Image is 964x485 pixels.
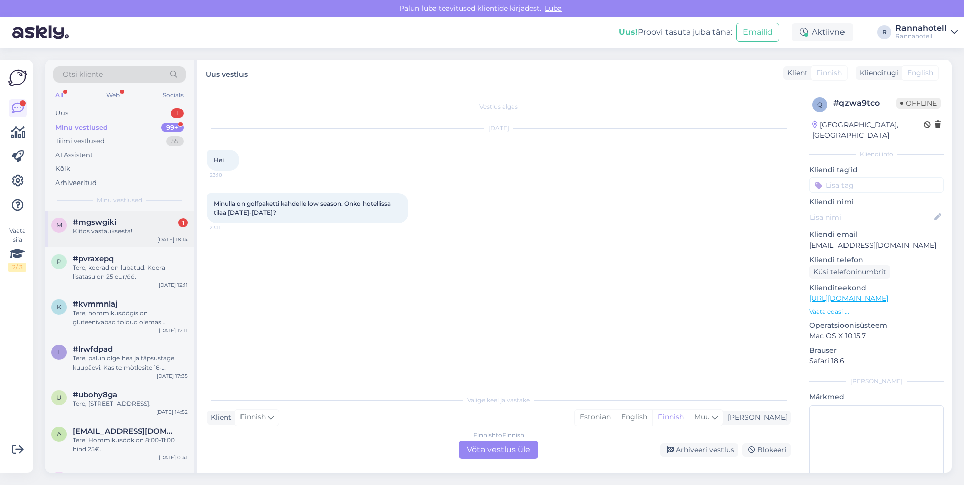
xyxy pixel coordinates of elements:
[895,32,947,40] div: Rannahotell
[8,263,26,272] div: 2 / 3
[55,178,97,188] div: Arhiveeritud
[156,408,188,416] div: [DATE] 14:52
[856,68,898,78] div: Klienditugi
[55,123,108,133] div: Minu vestlused
[742,443,791,457] div: Blokeeri
[57,430,62,438] span: a
[104,89,122,102] div: Web
[207,412,231,423] div: Klient
[73,399,188,408] div: Tere, [STREET_ADDRESS].
[171,108,184,118] div: 1
[792,23,853,41] div: Aktiivne
[817,101,822,108] span: q
[575,410,616,425] div: Estonian
[833,97,896,109] div: # qzwa9tco
[896,98,941,109] span: Offline
[809,345,944,356] p: Brauser
[809,265,890,279] div: Küsi telefoninumbrit
[73,345,113,354] span: #lrwfdpad
[694,412,710,421] span: Muu
[56,394,62,401] span: u
[812,119,924,141] div: [GEOGRAPHIC_DATA], [GEOGRAPHIC_DATA]
[73,390,117,399] span: #ubohy8ga
[783,68,808,78] div: Klient
[809,331,944,341] p: Mac OS X 10.15.7
[895,24,958,40] a: RannahotellRannahotell
[159,327,188,334] div: [DATE] 12:11
[652,410,689,425] div: Finnish
[178,218,188,227] div: 1
[63,69,103,80] span: Otsi kliente
[166,136,184,146] div: 55
[55,108,68,118] div: Uus
[157,372,188,380] div: [DATE] 17:35
[809,377,944,386] div: [PERSON_NAME]
[73,427,177,436] span: agnesaljas@gmail.com
[56,221,62,229] span: m
[161,123,184,133] div: 99+
[210,224,248,231] span: 23:11
[809,229,944,240] p: Kliendi email
[809,320,944,331] p: Operatsioonisüsteem
[809,283,944,293] p: Klienditeekond
[660,443,738,457] div: Arhiveeri vestlus
[57,258,62,265] span: p
[207,102,791,111] div: Vestlus algas
[240,412,266,423] span: Finnish
[214,156,224,164] span: Hei
[809,356,944,367] p: Safari 18.6
[73,299,117,309] span: #kvmmnlaj
[473,431,524,440] div: Finnish to Finnish
[616,410,652,425] div: English
[736,23,779,42] button: Emailid
[73,309,188,327] div: Tere, hommikusöögis on gluteenivabad toidud olemas. Laktoosivabade toitude kohta saate küsida hom...
[809,177,944,193] input: Lisa tag
[57,348,61,356] span: l
[459,441,538,459] div: Võta vestlus üle
[619,26,732,38] div: Proovi tasuta juba täna:
[541,4,565,13] span: Luba
[73,472,107,481] span: #r8fprv1l
[816,68,842,78] span: Finnish
[809,197,944,207] p: Kliendi nimi
[210,171,248,179] span: 23:10
[55,150,93,160] div: AI Assistent
[73,436,188,454] div: Tere! Hommikusöök on 8:00-11:00 hind 25€.
[55,164,70,174] div: Kõik
[724,412,788,423] div: [PERSON_NAME]
[619,27,638,37] b: Uus!
[206,66,248,80] label: Uus vestlus
[157,236,188,244] div: [DATE] 18:14
[810,212,932,223] input: Lisa nimi
[73,254,114,263] span: #pvraxepq
[895,24,947,32] div: Rannahotell
[214,200,392,216] span: Minulla on golfpaketti kahdelle low season. Onko hotellissa tilaa [DATE]-[DATE]?
[809,255,944,265] p: Kliendi telefon
[207,124,791,133] div: [DATE]
[877,25,891,39] div: R
[8,68,27,87] img: Askly Logo
[8,226,26,272] div: Vaata siia
[207,396,791,405] div: Valige keel ja vastake
[57,303,62,311] span: k
[159,454,188,461] div: [DATE] 0:41
[73,263,188,281] div: Tere, koerad on lubatud. Koera lisatasu on 25 eur/öö.
[809,294,888,303] a: [URL][DOMAIN_NAME]
[73,354,188,372] div: Tere, palun olge hea ja täpsustage kuupäevi. Kas te mõtlesite 16-17.06.26?
[159,281,188,289] div: [DATE] 12:11
[809,165,944,175] p: Kliendi tag'id
[97,196,142,205] span: Minu vestlused
[53,89,65,102] div: All
[809,392,944,402] p: Märkmed
[809,150,944,159] div: Kliendi info
[73,218,116,227] span: #mgswgiki
[161,89,186,102] div: Socials
[809,307,944,316] p: Vaata edasi ...
[907,68,933,78] span: English
[73,227,188,236] div: Kiitos vastauksesta!
[55,136,105,146] div: Tiimi vestlused
[809,240,944,251] p: [EMAIL_ADDRESS][DOMAIN_NAME]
